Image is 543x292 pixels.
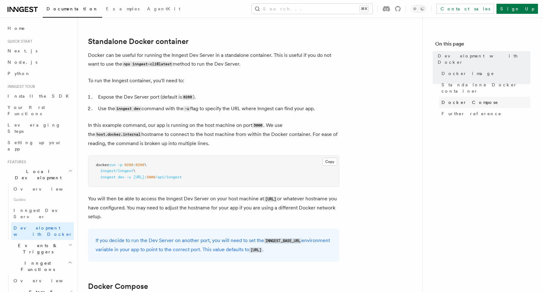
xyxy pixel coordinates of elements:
span: AgentKit [147,6,180,11]
code: 3000 [252,123,263,128]
span: -p [118,163,122,167]
span: Your first Functions [8,105,45,116]
div: Local Development [5,183,74,240]
p: In this example command, our app is running on the host machine on port . We use the hostname to ... [88,121,339,148]
span: 8288 [124,163,133,167]
h4: On this page [435,40,530,50]
a: Overview [11,183,74,195]
button: Search...⌘K [252,4,372,14]
a: Further reference [439,108,530,119]
span: Overview [14,278,78,283]
a: Documentation [43,2,102,18]
span: inngest [100,175,116,179]
span: Events & Triggers [5,242,69,255]
p: If you decide to run the Dev Server on another port, you will need to set the environment variabl... [96,236,332,254]
span: Quick start [5,39,32,44]
span: [URL]: [133,175,146,179]
span: : [133,163,135,167]
span: Standalone Docker container [442,82,530,94]
span: docker [96,163,109,167]
span: Overview [14,187,78,192]
code: inngest dev [115,106,141,111]
span: -u [127,175,131,179]
kbd: ⌘K [360,6,369,12]
a: Sign Up [496,4,538,14]
a: Python [5,68,74,79]
a: Setting up your app [5,137,74,154]
code: -u [184,106,190,111]
span: Home [8,25,25,31]
li: Expose the Dev Server port (default is ). [96,93,339,102]
a: Examples [102,2,143,17]
span: 3000 [146,175,155,179]
a: Standalone Docker container [88,37,189,46]
span: Leveraging Steps [8,122,61,134]
a: Node.js [5,57,74,68]
span: Inngest Functions [5,260,68,273]
code: 8288 [182,95,193,100]
span: 8288 [135,163,144,167]
a: Overview [11,275,74,286]
span: Docker image [442,70,494,77]
a: Inngest Dev Server [11,205,74,222]
span: Development with Docker [438,53,530,65]
a: Home [5,23,74,34]
a: Next.js [5,45,74,57]
span: Inngest Dev Server [14,208,67,219]
p: To run the Inngest container, you'll need to: [88,76,339,85]
span: Documentation [47,6,98,11]
code: host.docker.internal [95,132,141,137]
a: Your first Functions [5,102,74,119]
span: Guides [11,195,74,205]
span: \ [144,163,146,167]
span: Local Development [5,168,69,181]
span: Development with Docker [14,225,73,237]
span: Inngest tour [5,84,35,89]
a: Docker Compose [88,282,148,291]
button: Copy [322,158,337,166]
button: Events & Triggers [5,240,74,257]
span: Docker Compose [442,99,498,105]
span: Install the SDK [8,94,73,99]
a: Contact sales [436,4,494,14]
span: Setting up your app [8,140,62,151]
span: Examples [106,6,140,11]
span: Further reference [442,111,502,117]
button: Local Development [5,166,74,183]
span: dev [118,175,124,179]
a: AgentKit [143,2,184,17]
span: /api/inngest [155,175,182,179]
span: run [109,163,116,167]
button: Toggle dark mode [411,5,426,13]
a: Development with Docker [11,222,74,240]
span: \ [133,169,135,173]
a: Install the SDK [5,90,74,102]
span: Features [5,160,26,165]
code: [URL] [264,197,277,202]
code: [URL] [249,247,262,253]
code: npx inngest-cli@latest [122,62,173,67]
p: Docker can be useful for running the Inngest Dev Server in a standalone container. This is useful... [88,51,339,69]
p: You will then be able to access the Inngest Dev Server on your host machine at or whatever hostna... [88,194,339,221]
span: inngest/inngest [100,169,133,173]
span: Next.js [8,48,37,53]
a: Standalone Docker container [439,79,530,97]
a: Development with Docker [435,50,530,68]
li: Use the command with the flag to specify the URL where Inngest can find your app. [96,104,339,113]
a: Leveraging Steps [5,119,74,137]
span: Node.js [8,60,37,65]
a: Docker Compose [439,97,530,108]
button: Inngest Functions [5,257,74,275]
code: INNGEST_BASE_URL [264,238,301,244]
a: Docker image [439,68,530,79]
span: Python [8,71,30,76]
